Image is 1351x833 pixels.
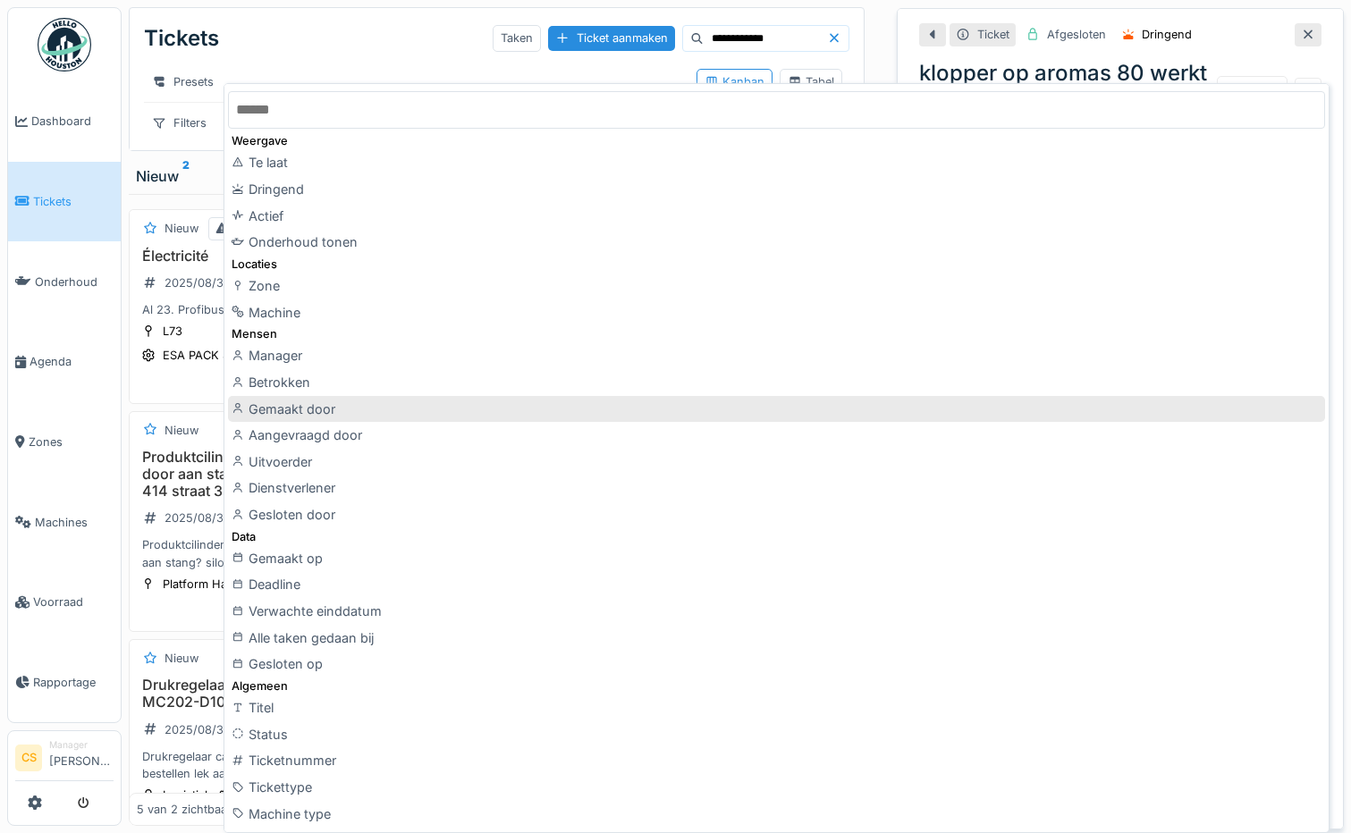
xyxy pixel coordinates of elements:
[30,353,114,370] span: Agenda
[228,273,1325,299] div: Zone
[228,475,1325,501] div: Dienstverlener
[228,256,1325,273] div: Locaties
[228,747,1325,774] div: Ticketnummer
[788,73,834,90] div: Tabel
[228,449,1325,475] div: Uitvoerder
[165,650,198,667] div: Nieuw
[228,325,1325,342] div: Mensen
[228,342,1325,369] div: Manager
[977,26,1009,43] div: Ticket
[228,625,1325,652] div: Alle taken gedaan bij
[705,73,764,90] div: Kanban
[228,721,1325,748] div: Status
[165,422,198,439] div: Nieuw
[1047,26,1106,43] div: Afgesloten
[165,220,198,237] div: Nieuw
[228,149,1325,176] div: Te laat
[228,176,1325,203] div: Dringend
[919,57,1321,122] div: klopper op aromas 80 werkt onvoldoende
[228,422,1325,449] div: Aangevraagd door
[33,674,114,691] span: Rapportage
[228,229,1325,256] div: Onderhoud tonen
[137,536,357,570] div: Produktcilinder blaast serieus door aan stang? silobatterij 414 straat 3
[137,449,357,501] h3: Produktcilinder blaast serieus door aan stang? silobatterij 414 straat 3
[548,26,675,50] div: Ticket aanmaken
[228,774,1325,801] div: Tickettype
[49,738,114,752] div: Manager
[33,193,114,210] span: Tickets
[228,132,1325,149] div: Weergave
[137,748,357,782] div: Drukregelaar camozzi MC202-D10 bestellen lek aan wikkelstraat rubix:119A2988 maar enkel in [GEOGR...
[228,651,1325,677] div: Gesloten op
[31,113,114,130] span: Dashboard
[163,576,238,593] div: Platform Hal 1
[228,396,1325,423] div: Gemaakt door
[228,571,1325,598] div: Deadline
[35,273,114,290] span: Onderhoud
[165,274,278,291] div: 2025/08/336/05696
[228,598,1325,625] div: Verwachte einddatum
[137,301,357,318] div: Al 23. Profibus alarm
[137,677,357,711] h3: Drukregelaar camozzi MC202-D10 bestellen
[49,738,114,777] li: [PERSON_NAME]
[15,745,42,771] li: CS
[137,801,232,818] div: 5 van 2 zichtbaar
[38,18,91,72] img: Badge_color-CXgf-gQk.svg
[33,593,114,610] span: Voorraad
[228,528,1325,545] div: Data
[228,545,1325,572] div: Gemaakt op
[136,165,358,187] div: Nieuw
[144,15,219,62] div: Tickets
[165,509,278,526] div: 2025/08/336/05695
[182,165,190,187] sup: 2
[144,110,215,136] div: Filters
[228,677,1325,694] div: Algemeen
[228,501,1325,528] div: Gesloten door
[228,801,1325,828] div: Machine type
[1142,26,1192,43] div: Dringend
[163,323,182,340] div: L73
[163,347,308,364] div: ESA PACK SINGLE PACK...
[228,369,1325,396] div: Betrokken
[137,248,357,265] h3: Électricité
[163,787,211,804] div: Logistiek
[228,203,1325,230] div: Actief
[144,69,222,95] div: Presets
[228,299,1325,326] div: Machine
[493,25,541,51] div: Taken
[29,433,114,450] span: Zones
[35,514,114,531] span: Machines
[165,721,278,738] div: 2025/08/336/05690
[228,694,1325,721] div: Titel
[1217,76,1288,102] div: Acties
